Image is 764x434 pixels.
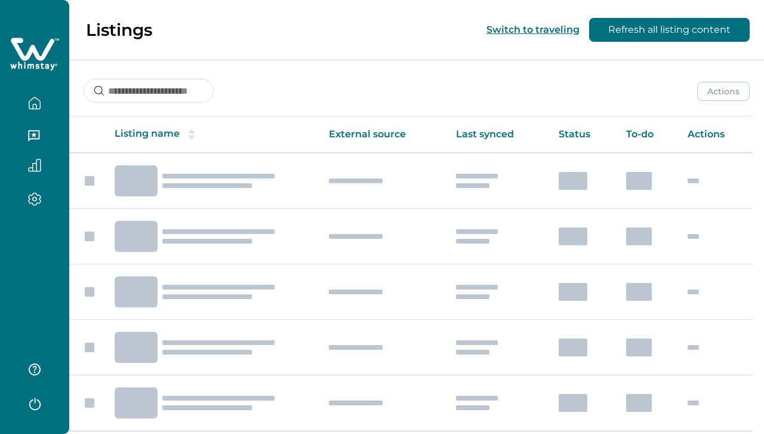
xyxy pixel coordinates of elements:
[105,116,319,153] th: Listing name
[446,116,549,153] th: Last synced
[617,116,679,153] th: To-do
[319,116,447,153] th: External source
[549,116,617,153] th: Status
[86,20,152,40] p: Listings
[697,82,750,101] button: Actions
[486,24,580,35] button: Switch to traveling
[589,18,750,42] button: Refresh all listing content
[180,128,204,140] button: sorting
[678,116,753,153] th: Actions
